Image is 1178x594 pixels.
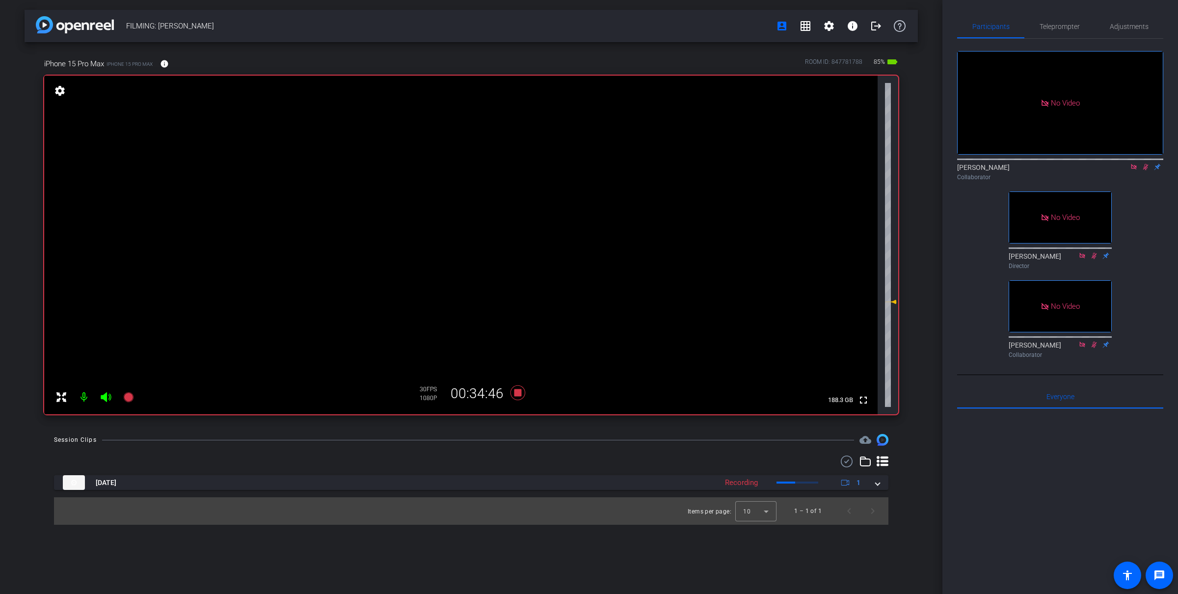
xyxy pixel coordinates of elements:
[1009,251,1112,270] div: [PERSON_NAME]
[1009,351,1112,359] div: Collaborator
[1110,23,1149,30] span: Adjustments
[957,162,1163,182] div: [PERSON_NAME]
[794,506,822,516] div: 1 – 1 of 1
[1009,340,1112,359] div: [PERSON_NAME]
[1051,213,1080,222] span: No Video
[957,173,1163,182] div: Collaborator
[825,394,857,406] span: 188.3 GB
[63,475,85,490] img: thumb-nail
[823,20,835,32] mat-icon: settings
[886,56,898,68] mat-icon: battery_std
[36,16,114,33] img: app-logo
[877,434,888,446] img: Session clips
[444,385,510,402] div: 00:34:46
[1051,98,1080,107] span: No Video
[857,478,860,488] span: 1
[53,85,67,97] mat-icon: settings
[420,385,444,393] div: 30
[427,386,437,393] span: FPS
[872,54,886,70] span: 85%
[859,434,871,446] span: Destinations for your clips
[126,16,770,36] span: FILMING: [PERSON_NAME]
[805,57,862,72] div: ROOM ID: 847781788
[54,435,97,445] div: Session Clips
[972,23,1010,30] span: Participants
[1040,23,1080,30] span: Teleprompter
[800,20,811,32] mat-icon: grid_on
[859,434,871,446] mat-icon: cloud_upload
[420,394,444,402] div: 1080P
[885,296,897,308] mat-icon: -7 dB
[54,475,888,490] mat-expansion-panel-header: thumb-nail[DATE]Recording1
[861,499,884,523] button: Next page
[160,59,169,68] mat-icon: info
[1122,569,1133,581] mat-icon: accessibility
[1009,262,1112,270] div: Director
[1051,301,1080,310] span: No Video
[1153,569,1165,581] mat-icon: message
[1046,393,1074,400] span: Everyone
[720,477,763,488] div: Recording
[837,499,861,523] button: Previous page
[688,507,731,516] div: Items per page:
[847,20,858,32] mat-icon: info
[107,60,153,68] span: iPhone 15 Pro Max
[870,20,882,32] mat-icon: logout
[776,20,788,32] mat-icon: account_box
[96,478,116,488] span: [DATE]
[857,394,869,406] mat-icon: fullscreen
[44,58,104,69] span: iPhone 15 Pro Max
